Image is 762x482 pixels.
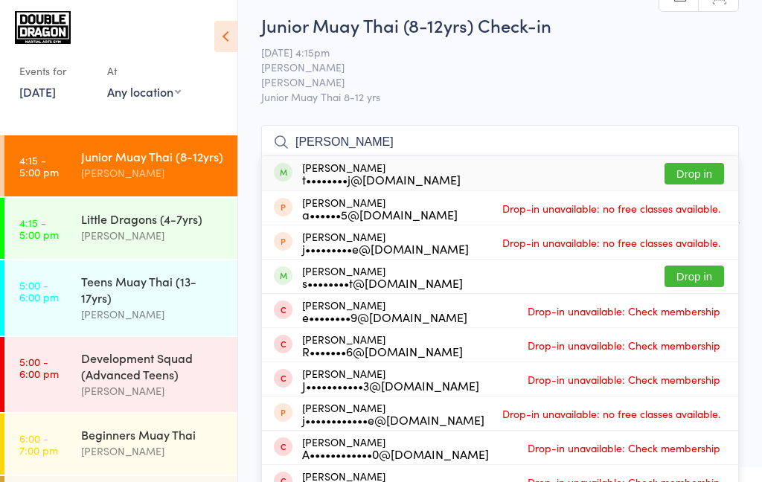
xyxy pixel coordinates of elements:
[302,436,489,460] div: [PERSON_NAME]
[261,89,739,104] span: Junior Muay Thai 8-12 yrs
[4,260,237,335] a: 5:00 -6:00 pmTeens Muay Thai (13-17yrs)[PERSON_NAME]
[81,148,225,164] div: Junior Muay Thai (8-12yrs)
[302,379,479,391] div: J•••••••••••3@[DOMAIN_NAME]
[19,279,59,303] time: 5:00 - 6:00 pm
[19,83,56,100] a: [DATE]
[524,437,724,459] span: Drop-in unavailable: Check membership
[302,311,467,323] div: e••••••••9@[DOMAIN_NAME]
[499,402,724,425] span: Drop-in unavailable: no free classes available.
[81,350,225,382] div: Development Squad (Advanced Teens)
[261,74,716,89] span: [PERSON_NAME]
[302,231,469,254] div: [PERSON_NAME]
[499,231,724,254] span: Drop-in unavailable: no free classes available.
[302,367,479,391] div: [PERSON_NAME]
[302,173,461,185] div: t••••••••j@[DOMAIN_NAME]
[302,161,461,185] div: [PERSON_NAME]
[81,164,225,181] div: [PERSON_NAME]
[107,83,181,100] div: Any location
[665,163,724,184] button: Drop in
[261,45,716,60] span: [DATE] 4:15pm
[81,227,225,244] div: [PERSON_NAME]
[302,402,484,425] div: [PERSON_NAME]
[81,382,225,399] div: [PERSON_NAME]
[19,59,92,83] div: Events for
[4,414,237,475] a: 6:00 -7:00 pmBeginners Muay Thai[PERSON_NAME]
[81,273,225,306] div: Teens Muay Thai (13-17yrs)
[19,154,59,178] time: 4:15 - 5:00 pm
[302,448,489,460] div: A••••••••••••0@[DOMAIN_NAME]
[4,337,237,412] a: 5:00 -6:00 pmDevelopment Squad (Advanced Teens)[PERSON_NAME]
[302,242,469,254] div: j•••••••••e@[DOMAIN_NAME]
[4,135,237,196] a: 4:15 -5:00 pmJunior Muay Thai (8-12yrs)[PERSON_NAME]
[524,300,724,322] span: Drop-in unavailable: Check membership
[524,368,724,391] span: Drop-in unavailable: Check membership
[81,306,225,323] div: [PERSON_NAME]
[302,196,458,220] div: [PERSON_NAME]
[261,125,739,159] input: Search
[524,334,724,356] span: Drop-in unavailable: Check membership
[15,11,71,44] img: Double Dragon Gym
[302,345,463,357] div: R•••••••6@[DOMAIN_NAME]
[261,60,716,74] span: [PERSON_NAME]
[19,356,59,379] time: 5:00 - 6:00 pm
[302,299,467,323] div: [PERSON_NAME]
[107,59,181,83] div: At
[81,426,225,443] div: Beginners Muay Thai
[261,13,739,37] h2: Junior Muay Thai (8-12yrs) Check-in
[19,216,59,240] time: 4:15 - 5:00 pm
[302,414,484,425] div: j••••••••••••e@[DOMAIN_NAME]
[4,198,237,259] a: 4:15 -5:00 pmLittle Dragons (4-7yrs)[PERSON_NAME]
[499,197,724,219] span: Drop-in unavailable: no free classes available.
[302,333,463,357] div: [PERSON_NAME]
[302,208,458,220] div: a••••••5@[DOMAIN_NAME]
[302,277,463,289] div: s••••••••t@[DOMAIN_NAME]
[19,432,58,456] time: 6:00 - 7:00 pm
[302,265,463,289] div: [PERSON_NAME]
[665,266,724,287] button: Drop in
[81,211,225,227] div: Little Dragons (4-7yrs)
[81,443,225,460] div: [PERSON_NAME]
